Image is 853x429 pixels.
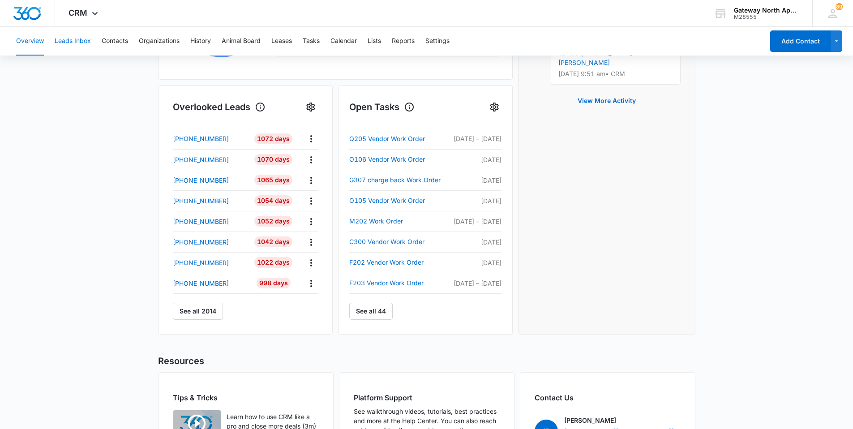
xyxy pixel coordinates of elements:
button: Leases [271,27,292,56]
div: account id [734,14,799,20]
h2: Tips & Tricks [173,392,319,403]
a: [PHONE_NUMBER] [173,176,248,185]
div: 1070 Days [254,154,292,165]
a: [PHONE_NUMBER] [173,279,248,288]
div: 1052 Days [254,216,292,227]
p: [PHONE_NUMBER] [173,196,229,206]
p: [PHONE_NUMBER] [173,279,229,288]
a: Q205 Vendor Work Order [349,133,449,144]
a: [PHONE_NUMBER] [173,155,248,164]
div: 1054 Days [254,195,292,206]
button: Lists [368,27,381,56]
p: [DATE] [449,196,502,206]
div: 1042 Days [254,236,292,247]
p: [DATE] [449,155,502,164]
button: Calendar [330,27,357,56]
p: [PHONE_NUMBER] [173,258,229,267]
h1: Open Tasks [349,100,415,114]
p: [PHONE_NUMBER] [173,155,229,164]
p: [DATE] [449,258,502,267]
p: [PHONE_NUMBER] [173,134,229,143]
p: [PHONE_NUMBER] [173,176,229,185]
span: 89 [836,3,843,10]
button: Leads Inbox [55,27,91,56]
span: CRM [69,8,87,17]
a: F202 Vendor Work Order [349,257,449,268]
p: [DATE] – [DATE] [449,279,502,288]
a: [PHONE_NUMBER] [173,217,248,226]
button: Actions [304,132,318,146]
button: Organizations [139,27,180,56]
button: Actions [304,256,318,270]
a: O105 Vendor Work Order [349,195,449,206]
a: [PHONE_NUMBER] [173,134,248,143]
button: See all 2014 [173,303,223,320]
button: Actions [304,153,318,167]
p: [PHONE_NUMBER] [173,237,229,247]
button: Tasks [303,27,320,56]
a: G307 charge back Work Order [349,175,449,185]
button: Settings [487,100,502,114]
button: View More Activity [569,90,645,112]
button: Overview [16,27,44,56]
p: [DATE] [449,237,502,247]
a: M202 Work Order [349,216,449,227]
button: Settings [425,27,450,56]
p: [PERSON_NAME] [564,416,616,425]
button: Animal Board [222,27,261,56]
div: 1065 Days [254,175,292,185]
button: Add Contact [770,30,831,52]
a: O106 Vendor Work Order [349,154,449,165]
div: account name [734,7,799,14]
h2: Resources [158,354,695,368]
button: Actions [304,173,318,187]
a: See all 44 [349,303,393,320]
p: [DATE] – [DATE] [449,134,502,143]
a: C300 Vendor Work Order [349,236,449,247]
div: 1022 Days [254,257,292,268]
button: Actions [304,235,318,249]
button: Actions [304,214,318,228]
div: 1072 Days [254,133,292,144]
button: Reports [392,27,415,56]
p: [DATE] – [DATE] [449,217,502,226]
p: [DATE] [449,176,502,185]
p: [PHONE_NUMBER] [173,217,229,226]
a: F203 Vendor Work Order [349,278,449,288]
button: Settings [304,100,318,114]
a: [PHONE_NUMBER] [173,196,248,206]
p: [DATE] 9:51 am • CRM [558,71,673,77]
div: notifications count [836,3,843,10]
h2: Platform Support [354,392,500,403]
a: [PHONE_NUMBER] [173,258,248,267]
button: Contacts [102,27,128,56]
div: 998 Days [257,278,291,288]
h1: Overlooked Leads [173,100,266,114]
button: History [190,27,211,56]
a: [PHONE_NUMBER] [173,237,248,247]
button: Actions [304,276,318,290]
h2: Contact Us [535,392,681,403]
button: Actions [304,194,318,208]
